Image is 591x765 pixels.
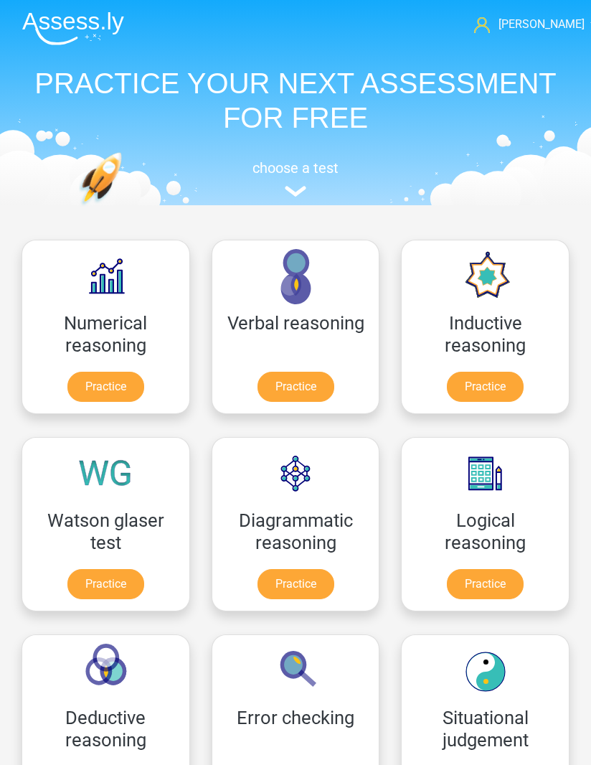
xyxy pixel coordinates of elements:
[11,159,580,177] h5: choose a test
[11,66,580,135] h1: PRACTICE YOUR NEXT ASSESSMENT FOR FREE
[447,569,524,599] a: Practice
[22,11,124,45] img: Assessly
[79,152,170,264] img: practice
[67,569,144,599] a: Practice
[474,16,580,33] a: [PERSON_NAME]
[498,17,585,31] span: [PERSON_NAME]
[67,372,144,402] a: Practice
[11,159,580,197] a: choose a test
[447,372,524,402] a: Practice
[257,569,334,599] a: Practice
[257,372,334,402] a: Practice
[285,186,306,197] img: assessment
